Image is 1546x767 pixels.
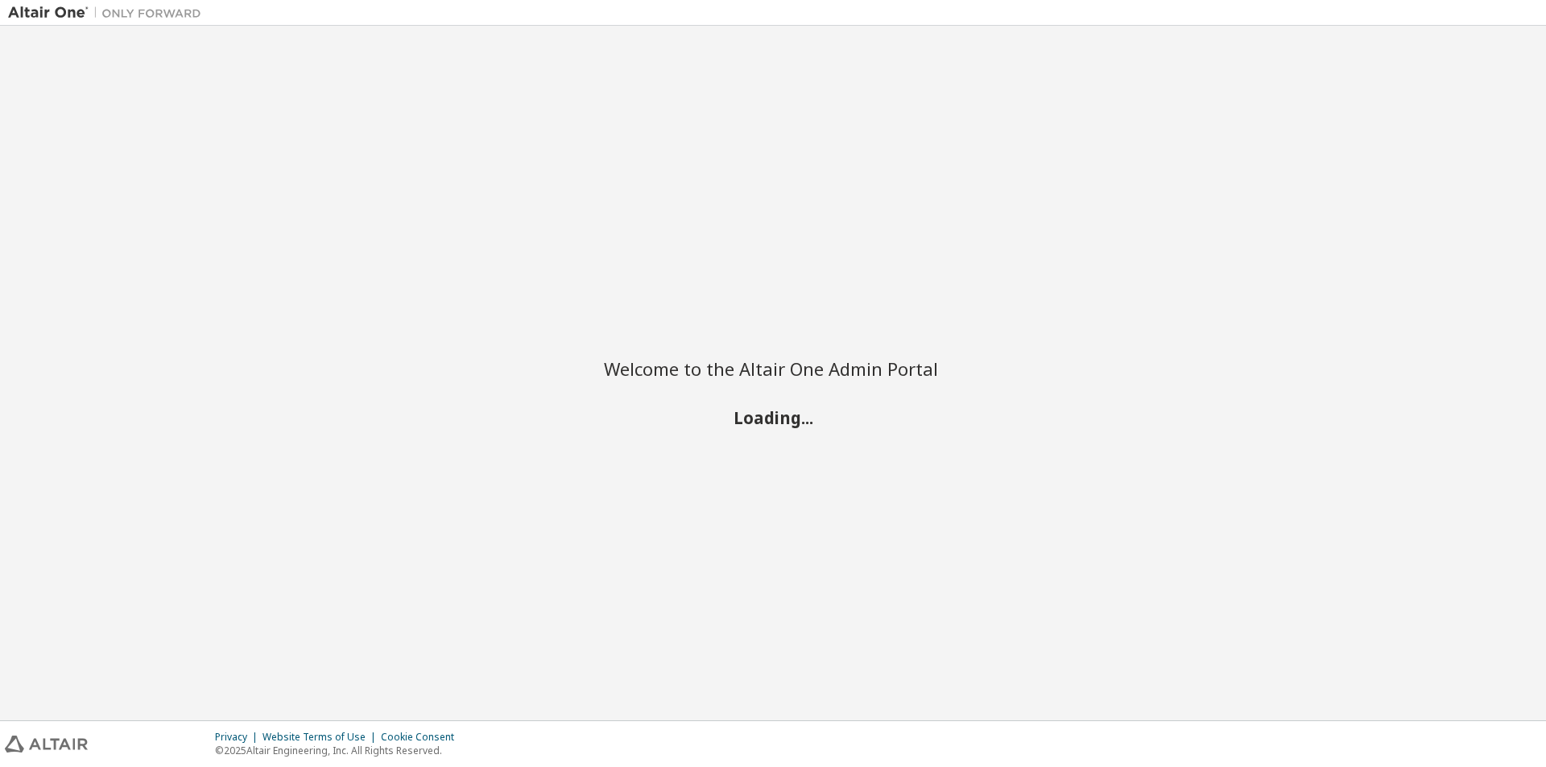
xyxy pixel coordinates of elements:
[604,406,942,427] h2: Loading...
[262,731,381,744] div: Website Terms of Use
[8,5,209,21] img: Altair One
[381,731,464,744] div: Cookie Consent
[215,731,262,744] div: Privacy
[5,736,88,753] img: altair_logo.svg
[215,744,464,757] p: © 2025 Altair Engineering, Inc. All Rights Reserved.
[604,357,942,380] h2: Welcome to the Altair One Admin Portal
